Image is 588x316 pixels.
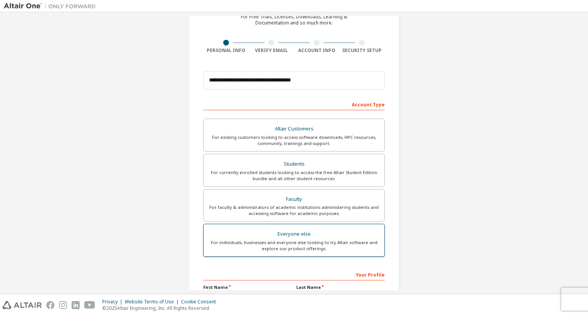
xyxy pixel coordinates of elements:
[208,159,380,169] div: Students
[294,47,340,54] div: Account Info
[181,299,220,305] div: Cookie Consent
[84,301,95,309] img: youtube.svg
[72,301,80,309] img: linkedin.svg
[203,98,385,110] div: Account Type
[241,14,347,26] div: For Free Trials, Licenses, Downloads, Learning & Documentation and so much more.
[208,134,380,147] div: For existing customers looking to access software downloads, HPC resources, community, trainings ...
[102,305,220,311] p: © 2025 Altair Engineering, Inc. All Rights Reserved.
[203,268,385,280] div: Your Profile
[249,47,294,54] div: Verify Email
[208,124,380,134] div: Altair Customers
[125,299,181,305] div: Website Terms of Use
[208,239,380,252] div: For individuals, businesses and everyone else looking to try Altair software and explore our prod...
[208,229,380,239] div: Everyone else
[208,169,380,182] div: For currently enrolled students looking to access the free Altair Student Edition bundle and all ...
[296,284,385,290] label: Last Name
[208,194,380,205] div: Faculty
[4,2,100,10] img: Altair One
[102,299,125,305] div: Privacy
[46,301,54,309] img: facebook.svg
[340,47,385,54] div: Security Setup
[2,301,42,309] img: altair_logo.svg
[203,284,292,290] label: First Name
[59,301,67,309] img: instagram.svg
[203,47,249,54] div: Personal Info
[208,204,380,217] div: For faculty & administrators of academic institutions administering students and accessing softwa...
